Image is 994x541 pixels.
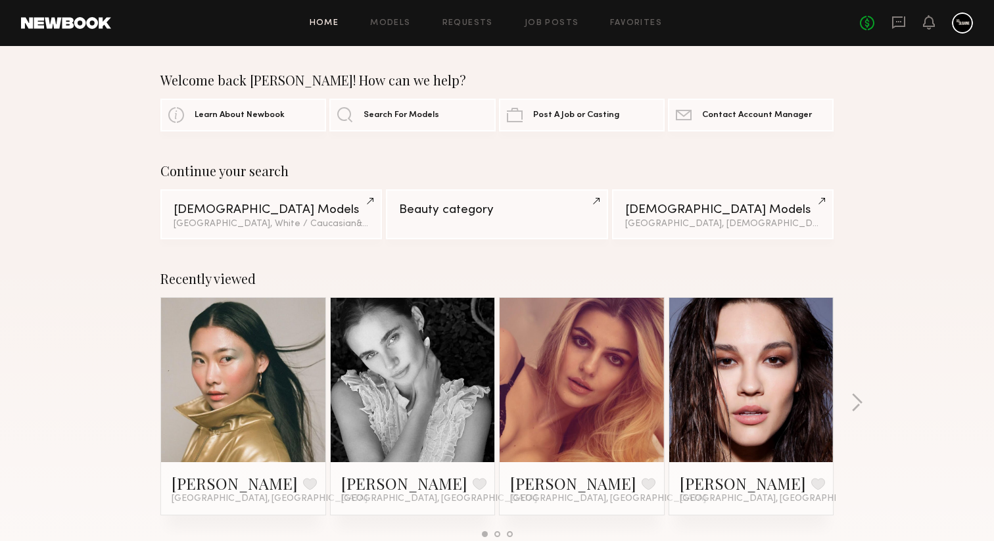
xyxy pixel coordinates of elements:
[364,111,439,120] span: Search For Models
[442,19,493,28] a: Requests
[160,72,834,88] div: Welcome back [PERSON_NAME]! How can we help?
[172,494,367,504] span: [GEOGRAPHIC_DATA], [GEOGRAPHIC_DATA]
[386,189,607,239] a: Beauty category
[370,19,410,28] a: Models
[174,204,369,216] div: [DEMOGRAPHIC_DATA] Models
[533,111,619,120] span: Post A Job or Casting
[525,19,579,28] a: Job Posts
[499,99,665,131] a: Post A Job or Casting
[356,220,413,228] span: & 1 other filter
[625,204,820,216] div: [DEMOGRAPHIC_DATA] Models
[160,189,382,239] a: [DEMOGRAPHIC_DATA] Models[GEOGRAPHIC_DATA], White / Caucasian&1other filter
[625,220,820,229] div: [GEOGRAPHIC_DATA], [DEMOGRAPHIC_DATA]
[160,99,326,131] a: Learn About Newbook
[195,111,285,120] span: Learn About Newbook
[702,111,812,120] span: Contact Account Manager
[399,204,594,216] div: Beauty category
[310,19,339,28] a: Home
[174,220,369,229] div: [GEOGRAPHIC_DATA], White / Caucasian
[172,473,298,494] a: [PERSON_NAME]
[680,494,876,504] span: [GEOGRAPHIC_DATA], [GEOGRAPHIC_DATA]
[510,494,706,504] span: [GEOGRAPHIC_DATA], [GEOGRAPHIC_DATA]
[680,473,806,494] a: [PERSON_NAME]
[668,99,834,131] a: Contact Account Manager
[160,271,834,287] div: Recently viewed
[510,473,636,494] a: [PERSON_NAME]
[612,189,834,239] a: [DEMOGRAPHIC_DATA] Models[GEOGRAPHIC_DATA], [DEMOGRAPHIC_DATA]
[329,99,495,131] a: Search For Models
[160,163,834,179] div: Continue your search
[610,19,662,28] a: Favorites
[341,473,467,494] a: [PERSON_NAME]
[341,494,537,504] span: [GEOGRAPHIC_DATA], [GEOGRAPHIC_DATA]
